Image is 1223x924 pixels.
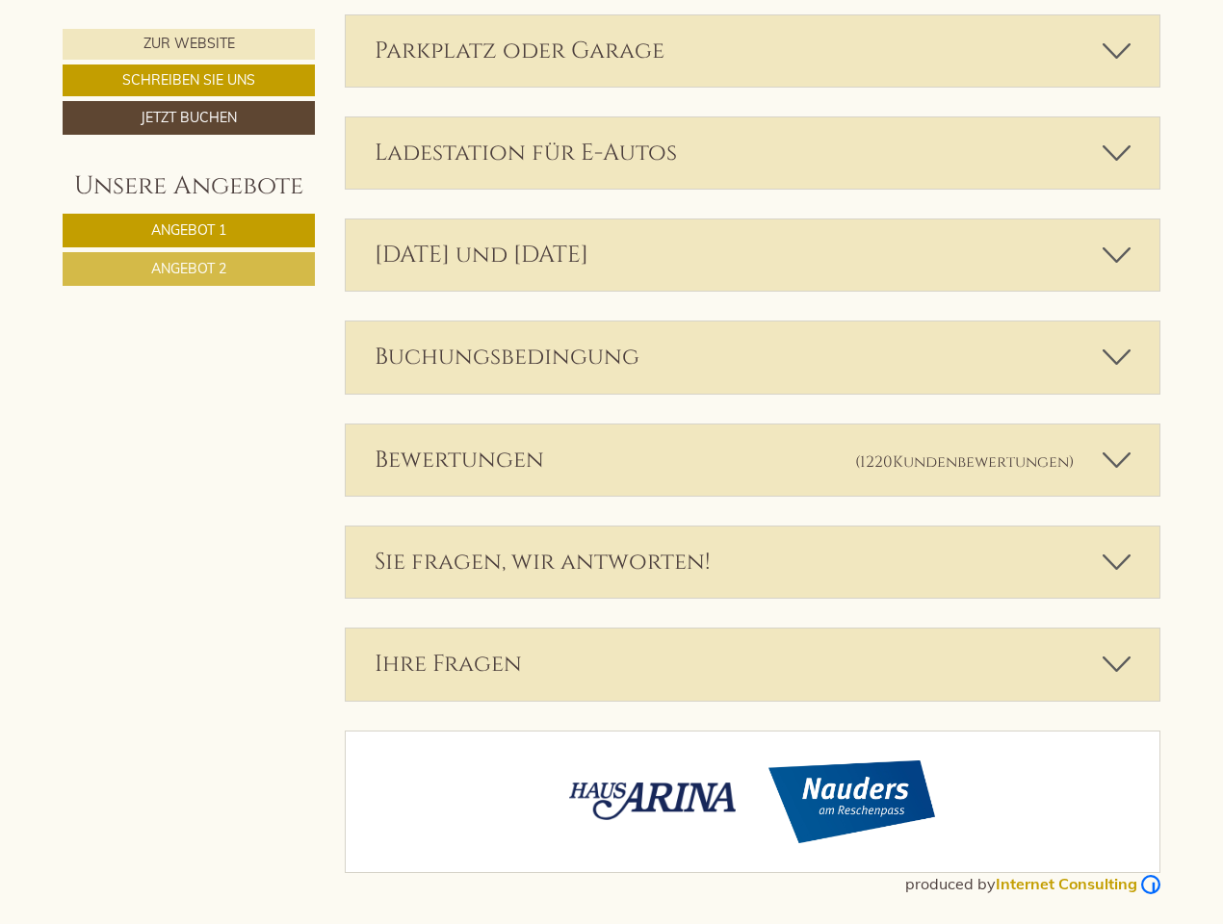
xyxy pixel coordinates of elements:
div: Unsere Angebote [63,168,315,204]
div: Buchungsbedingung [346,321,1160,393]
div: Parkplatz oder Garage [346,15,1160,87]
span: Angebot 1 [151,221,226,239]
small: (1220 ) [855,451,1074,473]
a: Zur Website [63,29,315,60]
img: Logo Internet Consulting [1141,875,1160,894]
span: Angebot 2 [151,260,226,277]
div: Ihre Fragen [346,629,1160,700]
div: Bewertungen [346,424,1160,496]
div: [DATE] und [DATE] [346,219,1160,291]
div: Sie fragen, wir antworten! [346,526,1160,598]
a: Jetzt buchen [63,101,315,135]
a: Schreiben Sie uns [63,64,315,96]
span: Kundenbewertungen [893,451,1069,473]
a: Internet Consulting [996,874,1160,893]
div: produced by [63,873,1160,895]
div: Ladestation für E-Autos [346,117,1160,189]
b: Internet Consulting [996,874,1137,893]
